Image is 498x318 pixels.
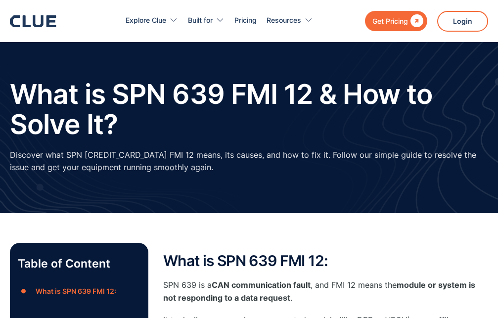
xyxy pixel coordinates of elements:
[18,284,140,299] a: ●What is SPN 639 FMI 12:
[372,15,408,27] div: Get Pricing
[18,256,140,272] p: Table of Content
[267,5,313,36] div: Resources
[188,5,213,36] div: Built for
[163,253,488,269] h2: What is SPN 639 FMI 12:
[408,15,423,27] div: 
[10,79,488,139] h1: What is SPN 639 FMI 12 & How to Solve It?
[10,149,488,174] p: Discover what SPN [CREDIT_CARD_DATA] FMI 12 means, its causes, and how to fix it. Follow our simp...
[365,11,427,31] a: Get Pricing
[212,280,311,290] strong: CAN communication fault
[437,11,488,32] a: Login
[36,285,116,297] div: What is SPN 639 FMI 12:
[126,5,178,36] div: Explore Clue
[126,5,166,36] div: Explore Clue
[163,279,488,304] p: SPN 639 is a , and FMI 12 means the .
[188,5,225,36] div: Built for
[18,284,30,299] div: ●
[267,5,301,36] div: Resources
[234,5,257,36] a: Pricing
[163,280,475,302] strong: module or system is not responding to a data request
